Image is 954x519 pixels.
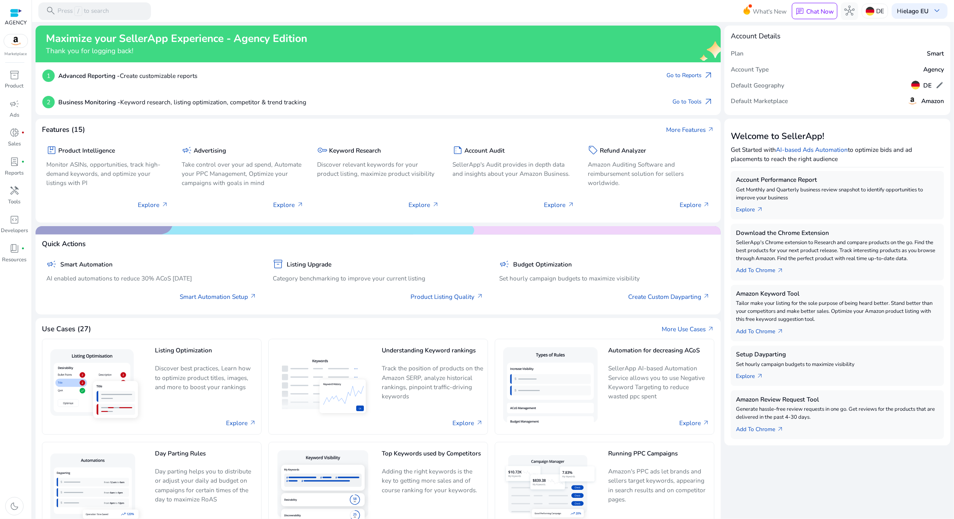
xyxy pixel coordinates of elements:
a: Create Custom Dayparting [628,292,710,301]
p: Take control over your ad spend, Automate your PPC Management, Optimize your campaigns with goals... [182,160,304,187]
span: campaign [46,259,57,269]
span: fiber_manual_record [21,247,25,251]
span: What's New [753,4,787,18]
span: inventory_2 [273,259,283,269]
h5: Download the Chrome Extension [736,229,939,237]
p: Press to search [58,6,109,16]
img: Listing Optimization [47,346,148,428]
span: arrow_outward [432,201,439,209]
span: campaign [499,259,510,269]
h4: Thank you for logging back! [46,47,307,55]
h2: Maximize your SellerApp Experience - Agency Edition [46,32,307,45]
p: Tools [8,198,21,206]
span: package [46,145,57,155]
h5: Advertising [194,147,226,154]
p: SellerApp's Chrome extension to Research and compare products on the go. Find the best products f... [736,239,939,262]
span: chat [795,7,804,16]
p: Adding the right keywords is the key to getting more sales and of course ranking for your keywords. [382,467,483,501]
p: Get Monthly and Quarterly business review snapshot to identify opportunities to improve your busi... [736,186,939,202]
p: Set hourly campaign budgets to maximize visibility [499,274,710,283]
p: Create customizable reports [58,71,197,80]
span: arrow_outward [702,420,710,427]
b: elago EU [903,7,928,15]
span: arrow_outward [161,201,169,209]
h5: Account Type [731,66,769,73]
a: Add To Chrome [736,324,791,336]
p: Set hourly campaign budgets to maximize visibility [736,361,939,369]
span: arrow_outward [476,293,484,300]
span: keyboard_arrow_down [932,6,942,16]
a: Explore [226,418,256,428]
h5: Understanding Keyword rankings [382,347,483,361]
h5: Agency [923,66,944,73]
span: arrow_outward [704,70,714,81]
h5: Running PPC Campaigns [608,450,710,464]
p: Category benchmarking to improve your current listing [273,274,484,283]
h5: Setup Dayparting [736,351,939,358]
h5: DE [923,82,932,89]
h5: Default Marketplace [731,97,788,105]
span: arrow_outward [703,293,710,300]
p: Tailor make your listing for the sole purpose of being heard better. Stand better than your compe... [736,300,939,323]
a: Smart Automation Setup [180,292,257,301]
img: de.svg [911,81,920,89]
span: sell [588,145,598,155]
p: Explore [680,200,710,209]
span: arrow_outward [777,267,784,274]
span: arrow_outward [250,420,257,427]
span: arrow_outward [567,201,575,209]
button: hub [841,2,859,20]
h5: Plan [731,50,744,57]
p: Reports [5,169,24,177]
h5: Product Intelligence [58,147,115,154]
h5: Listing Upgrade [287,261,331,268]
img: amazon.svg [4,34,28,48]
p: Get Started with to optimize bids and ad placements to reach the right audience [731,145,944,163]
h5: Top Keywords used by Competitors [382,450,483,464]
a: Add To Chrome [736,263,791,275]
p: Monitor ASINs, opportunities, track high-demand keywords, and optimize your listings with PI [46,160,169,187]
p: Explore [138,200,168,209]
span: arrow_outward [757,373,764,380]
span: arrow_outward [703,201,710,209]
h5: Account Performance Report [736,176,939,183]
a: More Use Casesarrow_outward [662,324,714,334]
span: arrow_outward [250,293,257,300]
a: Explore [679,418,710,428]
p: Explore [274,200,304,209]
span: arrow_outward [476,420,483,427]
span: key [317,145,327,155]
a: Explorearrow_outward [736,202,771,214]
p: AI enabled automations to reduce 30% ACoS [DATE] [46,274,257,283]
p: Developers [1,227,28,235]
h5: Refund Analyzer [600,147,646,154]
span: handyman [9,185,20,196]
p: Product [5,82,24,90]
h5: Listing Optimization [155,347,256,361]
a: Explorearrow_outward [736,368,771,381]
a: Go to Reportsarrow_outward [666,70,714,82]
img: Automation for decreasing ACoS [500,344,601,430]
p: 1 [42,70,55,82]
a: Product Listing Quality [411,292,483,301]
img: amazon.svg [907,95,918,106]
p: Keyword research, listing optimization, competitor & trend tracking [58,97,306,107]
span: fiber_manual_record [21,131,25,135]
h4: Quick Actions [42,240,86,248]
b: Advanced Reporting - [58,72,120,80]
h4: Account Details [731,32,780,40]
p: Hi [897,8,928,14]
span: donut_small [9,127,20,138]
span: arrow_outward [297,201,304,209]
p: Amazon's PPC ads let brands and sellers target keywords, appearing in search results and on compe... [608,467,710,503]
h5: Amazon Keyword Tool [736,290,939,297]
p: AGENCY [5,19,27,27]
h5: Default Geography [731,82,784,89]
p: Marketplace [5,51,27,57]
a: Explore [452,418,483,428]
p: Discover best practices, Learn how to optimize product titles, images, and more to boost your ran... [155,364,256,398]
span: arrow_outward [707,326,714,333]
h5: Day Parting Rules [155,450,256,464]
span: lab_profile [9,157,20,167]
span: / [74,6,82,16]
